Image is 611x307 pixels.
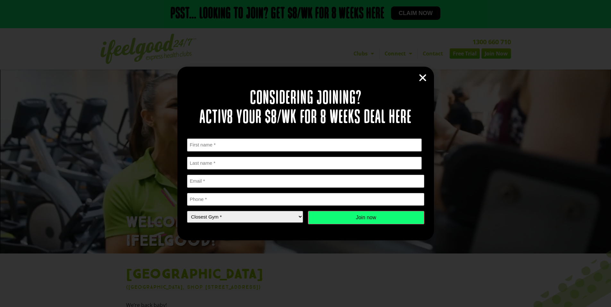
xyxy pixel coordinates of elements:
[187,175,424,188] input: Email *
[187,138,422,152] input: First name *
[187,193,424,206] input: Phone *
[187,89,424,128] h2: Considering joining? Activ8 your $8/wk for 8 weeks deal here
[418,73,428,83] a: Close
[308,211,424,224] input: Join now
[187,157,422,170] input: Last name *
